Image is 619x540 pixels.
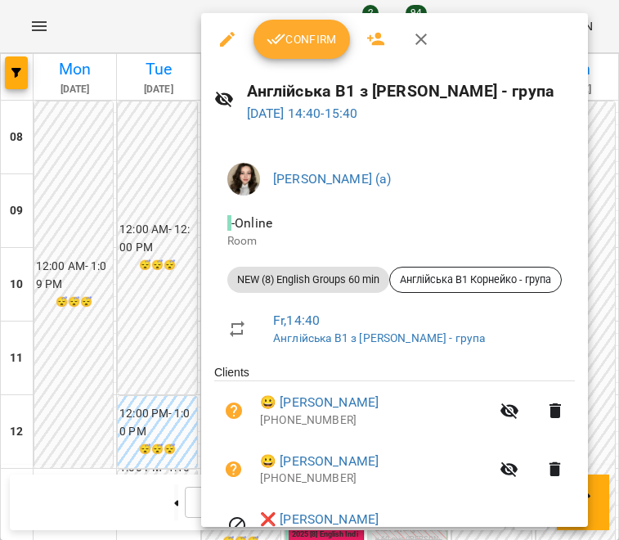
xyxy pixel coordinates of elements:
[260,412,490,429] p: [PHONE_NUMBER]
[260,510,379,529] a: ❌ [PERSON_NAME]
[227,233,562,250] p: Room
[253,20,350,59] button: Confirm
[260,452,379,471] a: 😀 [PERSON_NAME]
[247,106,358,121] a: [DATE] 14:40-15:40
[273,171,392,187] a: [PERSON_NAME] (а)
[227,163,260,196] img: ebd0ea8fb81319dcbaacf11cd4698c16.JPG
[214,391,253,430] button: Unpaid. Bill the attendance?
[260,393,379,412] a: 😀 [PERSON_NAME]
[227,215,276,231] span: - Online
[227,515,247,535] svg: Visit canceled
[273,313,320,328] a: Fr , 14:40
[260,470,490,487] p: [PHONE_NUMBER]
[214,450,253,489] button: Unpaid. Bill the attendance?
[267,29,337,49] span: Confirm
[247,79,575,104] h6: Англійська В1 з [PERSON_NAME] - група
[389,267,562,293] div: Англійська В1 Корнейко - група
[390,272,561,287] span: Англійська В1 Корнейко - група
[227,272,389,287] span: NEW (8) English Groups 60 min
[273,331,485,344] a: Англійська В1 з [PERSON_NAME] - група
